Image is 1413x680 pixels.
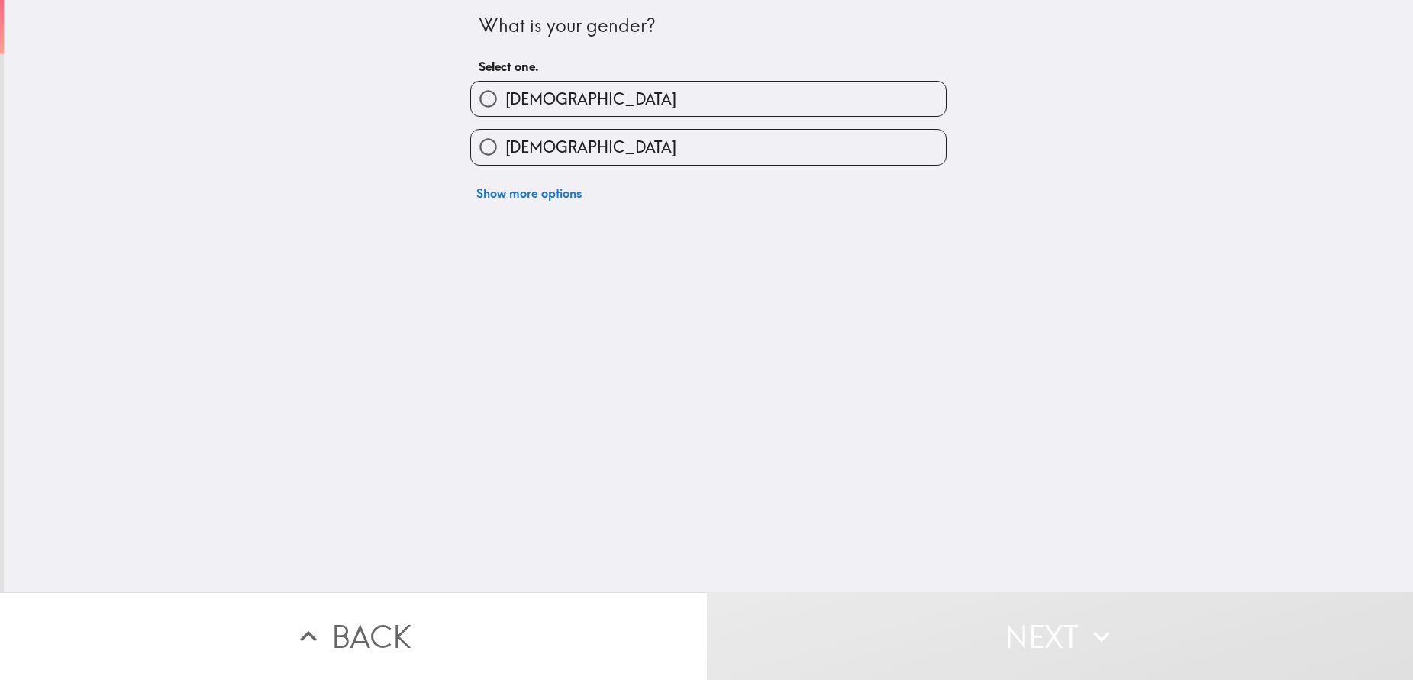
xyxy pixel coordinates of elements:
button: [DEMOGRAPHIC_DATA] [471,130,946,164]
span: [DEMOGRAPHIC_DATA] [505,137,676,158]
button: [DEMOGRAPHIC_DATA] [471,82,946,116]
button: Show more options [470,178,588,208]
span: [DEMOGRAPHIC_DATA] [505,89,676,110]
div: What is your gender? [479,13,938,39]
h6: Select one. [479,58,938,75]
